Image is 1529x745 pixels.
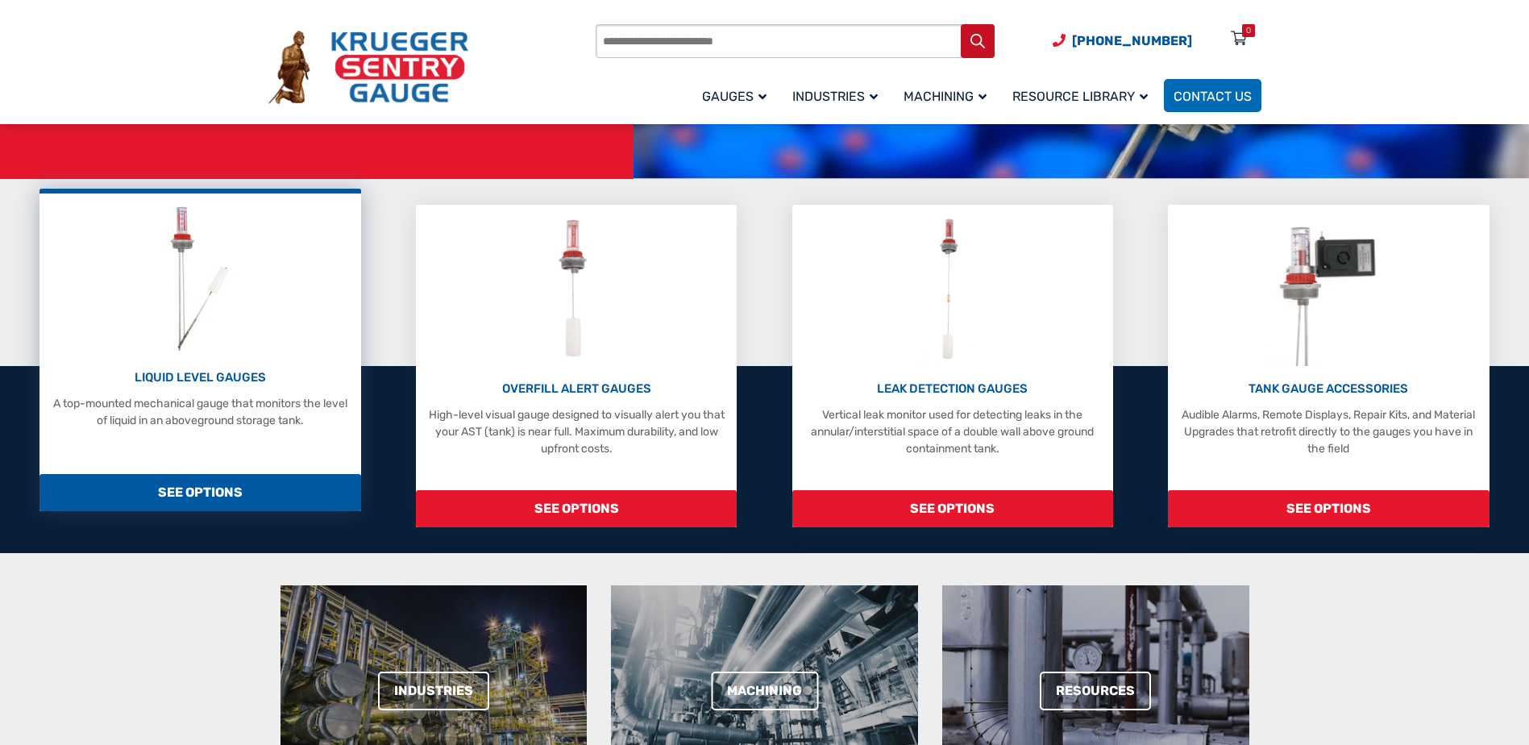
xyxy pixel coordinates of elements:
[424,406,729,457] p: High-level visual gauge designed to visually alert you that your AST (tank) is near full. Maximum...
[783,77,894,114] a: Industries
[1174,89,1252,104] span: Contact Us
[268,31,468,105] img: Krueger Sentry Gauge
[692,77,783,114] a: Gauges
[48,395,352,429] p: A top-mounted mechanical gauge that monitors the level of liquid in an aboveground storage tank.
[1072,33,1192,48] span: [PHONE_NUMBER]
[904,89,987,104] span: Machining
[1176,380,1481,398] p: TANK GAUGE ACCESSORIES
[800,406,1105,457] p: Vertical leak monitor used for detecting leaks in the annular/interstitial space of a double wall...
[378,672,489,710] a: Industries
[1176,406,1481,457] p: Audible Alarms, Remote Displays, Repair Kits, and Material Upgrades that retrofit directly to the...
[920,213,984,366] img: Leak Detection Gauges
[792,205,1113,527] a: Leak Detection Gauges LEAK DETECTION GAUGES Vertical leak monitor used for detecting leaks in the...
[1246,24,1251,37] div: 0
[157,202,243,355] img: Liquid Level Gauges
[792,89,878,104] span: Industries
[792,490,1113,527] span: SEE OPTIONS
[48,368,352,387] p: LIQUID LEVEL GAUGES
[541,213,613,366] img: Overfill Alert Gauges
[1012,89,1148,104] span: Resource Library
[1168,490,1489,527] span: SEE OPTIONS
[1053,31,1192,51] a: Phone Number (920) 434-8860
[1164,79,1261,112] a: Contact Us
[1168,205,1489,527] a: Tank Gauge Accessories TANK GAUGE ACCESSORIES Audible Alarms, Remote Displays, Repair Kits, and M...
[711,672,818,710] a: Machining
[702,89,767,104] span: Gauges
[894,77,1003,114] a: Machining
[39,189,360,511] a: Liquid Level Gauges LIQUID LEVEL GAUGES A top-mounted mechanical gauge that monitors the level of...
[800,380,1105,398] p: LEAK DETECTION GAUGES
[424,380,729,398] p: OVERFILL ALERT GAUGES
[39,474,360,511] span: SEE OPTIONS
[416,490,737,527] span: SEE OPTIONS
[1264,213,1394,366] img: Tank Gauge Accessories
[1040,672,1151,710] a: Resources
[1003,77,1164,114] a: Resource Library
[416,205,737,527] a: Overfill Alert Gauges OVERFILL ALERT GAUGES High-level visual gauge designed to visually alert yo...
